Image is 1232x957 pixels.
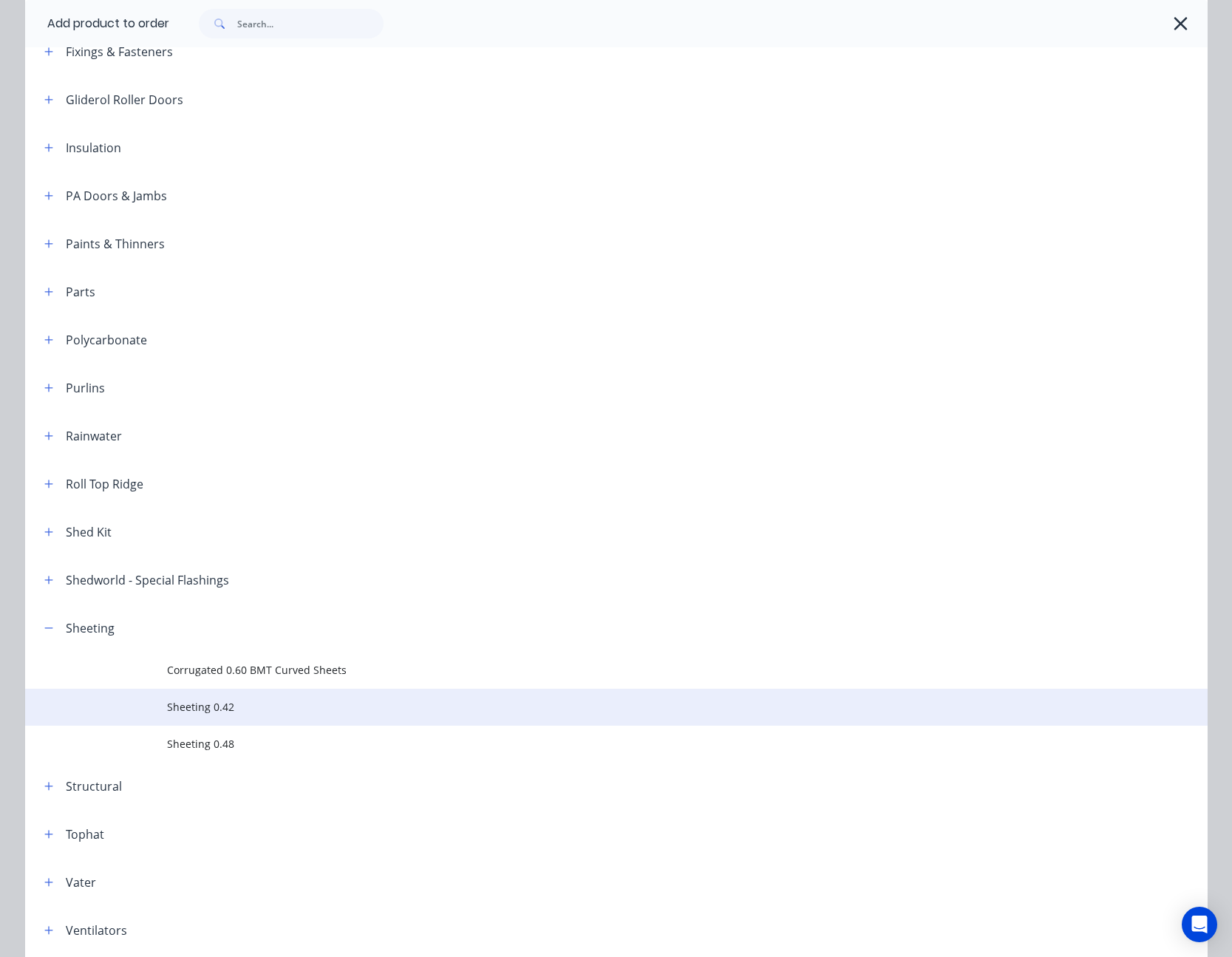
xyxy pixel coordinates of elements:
[167,699,999,715] span: Sheeting 0.42
[66,43,173,61] div: Fixings & Fasteners
[66,427,122,445] div: Rainwater
[167,736,999,752] span: Sheeting 0.48
[66,475,143,493] div: Roll Top Ridge
[66,283,95,301] div: Parts
[66,825,104,843] div: Tophat
[66,331,147,349] div: Polycarbonate
[66,922,127,939] div: Ventilators
[1182,907,1217,942] div: Open Intercom Messenger
[237,9,384,38] input: Search...
[66,523,112,541] div: Shed Kit
[66,619,115,637] div: Sheeting
[66,571,229,589] div: Shedworld - Special Flashings
[66,235,165,253] div: Paints & Thinners
[167,662,999,678] span: Corrugated 0.60 BMT Curved Sheets
[66,379,105,397] div: Purlins
[66,777,122,795] div: Structural
[66,91,183,109] div: Gliderol Roller Doors
[66,187,167,205] div: PA Doors & Jambs
[66,873,96,891] div: Vater
[66,139,121,157] div: Insulation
